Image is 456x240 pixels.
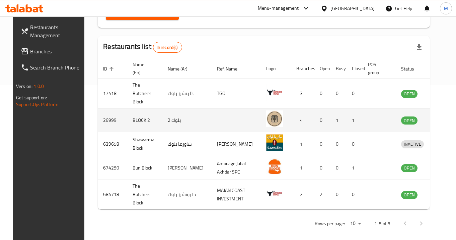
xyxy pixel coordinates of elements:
div: Rows per page: [348,219,364,229]
td: Bun Block [127,156,162,180]
td: 3 [291,79,314,108]
a: Restaurants Management [15,19,89,43]
span: Name (En) [133,60,154,77]
td: 2 [291,180,314,209]
span: 1.0.0 [33,82,44,91]
p: Rows per page: [315,220,345,228]
span: ID [103,65,116,73]
span: Search [111,9,173,18]
td: 26999 [98,108,127,132]
th: Logo [261,58,291,79]
td: 1 [291,156,314,180]
table: enhanced table [98,58,455,209]
td: BLOCK 2 [127,108,162,132]
div: Total records count [153,42,182,53]
td: 17418 [98,79,127,108]
td: 1 [330,108,347,132]
div: [GEOGRAPHIC_DATA] [330,5,375,12]
img: The Butcher's Block [266,84,283,101]
td: 0 [314,156,330,180]
span: M [444,5,448,12]
td: TGO [212,79,261,108]
td: 639658 [98,132,127,156]
td: MAJAN COAST INVESTMENT [212,180,261,209]
img: BLOCK 2 [266,110,283,127]
td: 0 [314,79,330,108]
td: 0 [347,180,363,209]
td: 0 [347,132,363,156]
span: Get support on: [16,93,47,102]
span: OPEN [401,164,417,172]
td: 1 [291,132,314,156]
td: 684718 [98,180,127,209]
td: ذا بتشرز بلوك [162,79,212,108]
td: Amouage Jabal Akhdar SPC [212,156,261,180]
span: Status [401,65,423,73]
td: 0 [314,132,330,156]
h2: Restaurants list [103,42,182,53]
td: 0 [330,79,347,108]
a: Search Branch Phone [15,59,89,76]
td: 0 [314,108,330,132]
td: 2 [314,180,330,209]
td: 1 [347,156,363,180]
th: Open [314,58,330,79]
td: [PERSON_NAME] [162,156,212,180]
span: INACTIVE [401,140,424,148]
td: 674250 [98,156,127,180]
span: OPEN [401,117,417,125]
img: The Butchers Block [266,185,283,202]
th: Busy [330,58,347,79]
td: 0 [330,132,347,156]
td: Shawarma Block [127,132,162,156]
span: Search Branch Phone [30,63,83,71]
a: Support.OpsPlatform [16,100,59,109]
span: Name (Ar) [168,65,196,73]
p: 1-5 of 5 [374,220,390,228]
td: The Butchers Block [127,180,162,209]
img: Bun Block [266,158,283,175]
td: بلوك 2 [162,108,212,132]
span: OPEN [401,191,417,199]
td: 1 [347,108,363,132]
th: Closed [347,58,363,79]
td: [PERSON_NAME] [212,132,261,156]
span: Ref. Name [217,65,246,73]
td: ذا بوتشرز بلوك [162,180,212,209]
td: 0 [347,79,363,108]
div: Export file [411,39,427,55]
div: Menu-management [258,4,299,12]
span: 5 record(s) [153,44,182,51]
a: Branches [15,43,89,59]
th: Branches [291,58,314,79]
span: POS group [368,60,388,77]
td: 4 [291,108,314,132]
td: شاورما بلوك [162,132,212,156]
div: OPEN [401,191,417,199]
img: Shawarma Block [266,134,283,151]
div: OPEN [401,90,417,98]
span: Branches [30,47,83,55]
span: Version: [16,82,32,91]
td: 0 [330,156,347,180]
td: 0 [330,180,347,209]
span: Restaurants Management [30,23,83,39]
span: OPEN [401,90,417,98]
td: The Butcher's Block [127,79,162,108]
